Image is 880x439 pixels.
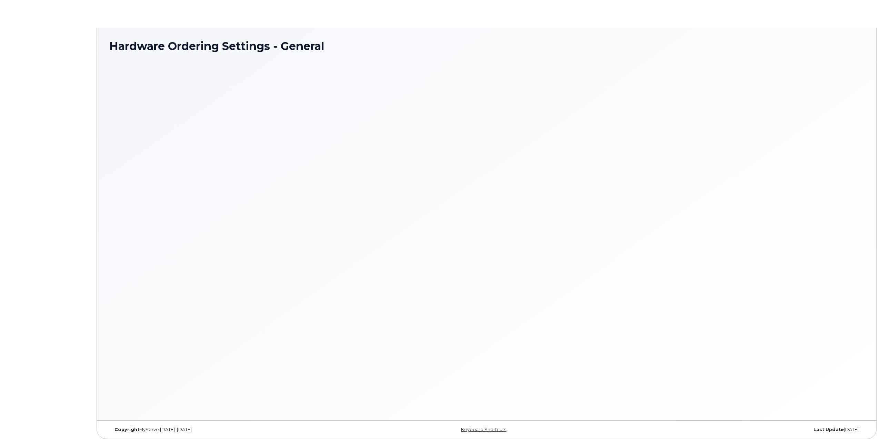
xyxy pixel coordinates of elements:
div: [DATE] [612,427,864,432]
h1: Hardware Ordering Settings - General [109,40,864,52]
div: MyServe [DATE]–[DATE] [109,427,361,432]
strong: Copyright [114,427,139,432]
strong: Last Update [813,427,844,432]
a: Keyboard Shortcuts [461,427,506,432]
